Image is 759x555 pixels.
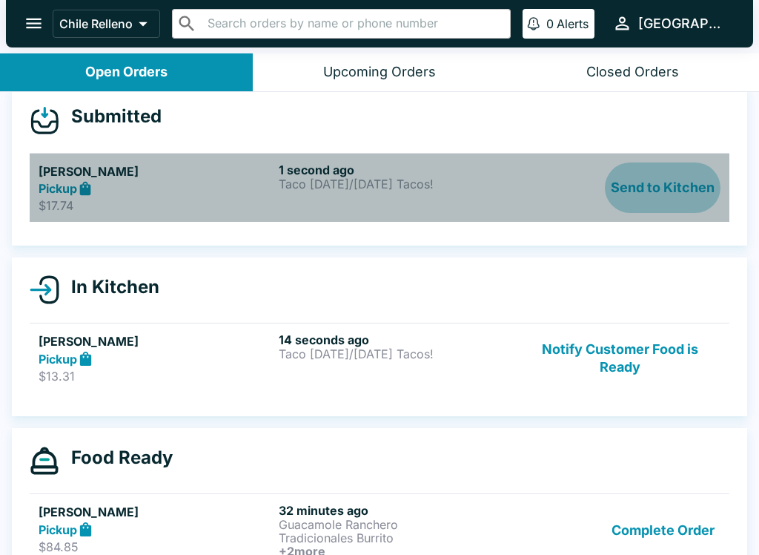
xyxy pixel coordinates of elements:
p: Alerts [557,16,589,31]
p: 0 [546,16,554,31]
h4: Food Ready [59,447,173,469]
a: [PERSON_NAME]Pickup$13.3114 seconds agoTaco [DATE]/[DATE] Tacos!Notify Customer Food is Ready [30,323,729,393]
h6: 14 seconds ago [279,332,513,347]
p: Chile Relleno [59,16,133,31]
h5: [PERSON_NAME] [39,503,273,521]
h5: [PERSON_NAME] [39,162,273,180]
button: open drawer [15,4,53,42]
h6: 32 minutes ago [279,503,513,518]
h4: Submitted [59,105,162,128]
strong: Pickup [39,522,77,537]
h4: In Kitchen [59,276,159,298]
strong: Pickup [39,352,77,367]
button: Send to Kitchen [605,162,720,214]
h5: [PERSON_NAME] [39,332,273,350]
div: Closed Orders [586,64,679,81]
h6: 1 second ago [279,162,513,177]
div: [GEOGRAPHIC_DATA] [638,15,729,33]
p: Tradicionales Burrito [279,531,513,545]
div: Upcoming Orders [323,64,436,81]
button: [GEOGRAPHIC_DATA] [606,7,735,39]
button: Notify Customer Food is Ready [520,332,720,384]
p: Taco [DATE]/[DATE] Tacos! [279,177,513,191]
div: Open Orders [85,64,168,81]
p: Taco [DATE]/[DATE] Tacos! [279,347,513,361]
p: Guacamole Ranchero [279,518,513,531]
p: $84.85 [39,539,273,554]
button: Chile Relleno [53,10,160,38]
p: $13.31 [39,369,273,384]
strong: Pickup [39,181,77,196]
p: $17.74 [39,198,273,213]
input: Search orders by name or phone number [203,13,504,34]
a: [PERSON_NAME]Pickup$17.741 second agoTaco [DATE]/[DATE] Tacos!Send to Kitchen [30,153,729,223]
